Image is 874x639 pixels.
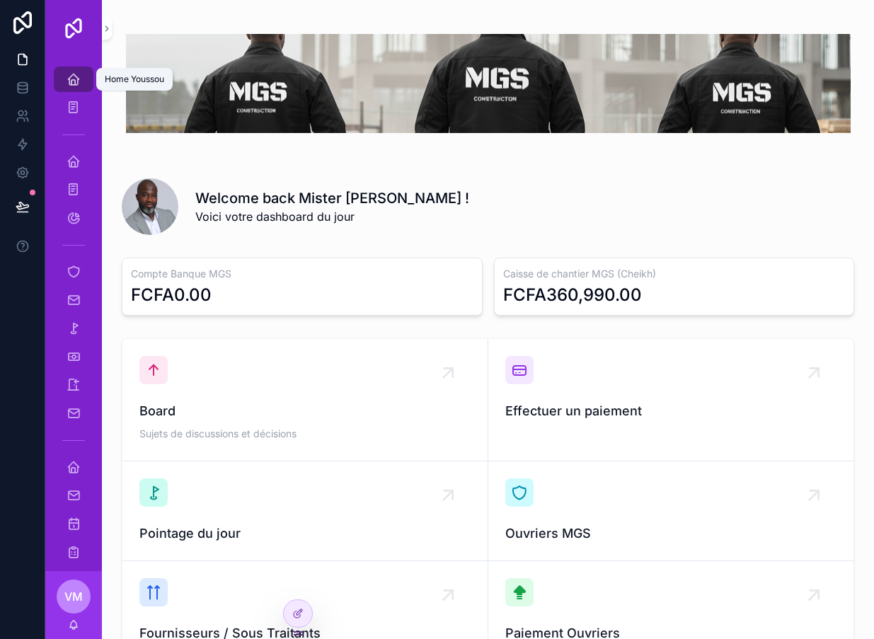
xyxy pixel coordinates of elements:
span: Board [139,401,471,421]
a: Pointage du jour [122,461,488,561]
div: FCFA0.00 [131,284,212,306]
a: BoardSujets de discussions et décisions [122,339,488,461]
div: scrollable content [45,57,102,571]
span: Effectuer un paiement [505,401,837,421]
div: Home Youssou [105,74,164,85]
h3: Compte Banque MGS [131,267,473,281]
a: Ouvriers MGS [488,461,854,561]
span: Sujets de discussions et décisions [139,427,471,441]
h3: Caisse de chantier MGS (Cheikh) [503,267,846,281]
div: FCFA360,990.00 [503,284,642,306]
span: Pointage du jour [139,524,471,543]
img: App logo [62,17,85,40]
a: Effectuer un paiement [488,339,854,461]
h1: Welcome back Mister [PERSON_NAME] ! [195,188,469,208]
span: VM [64,588,83,605]
img: 35159-Gemini_Generated_Image_pn16awpn16awpn16.png [126,34,851,133]
span: Ouvriers MGS [505,524,837,543]
span: Voici votre dashboard du jour [195,208,469,225]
